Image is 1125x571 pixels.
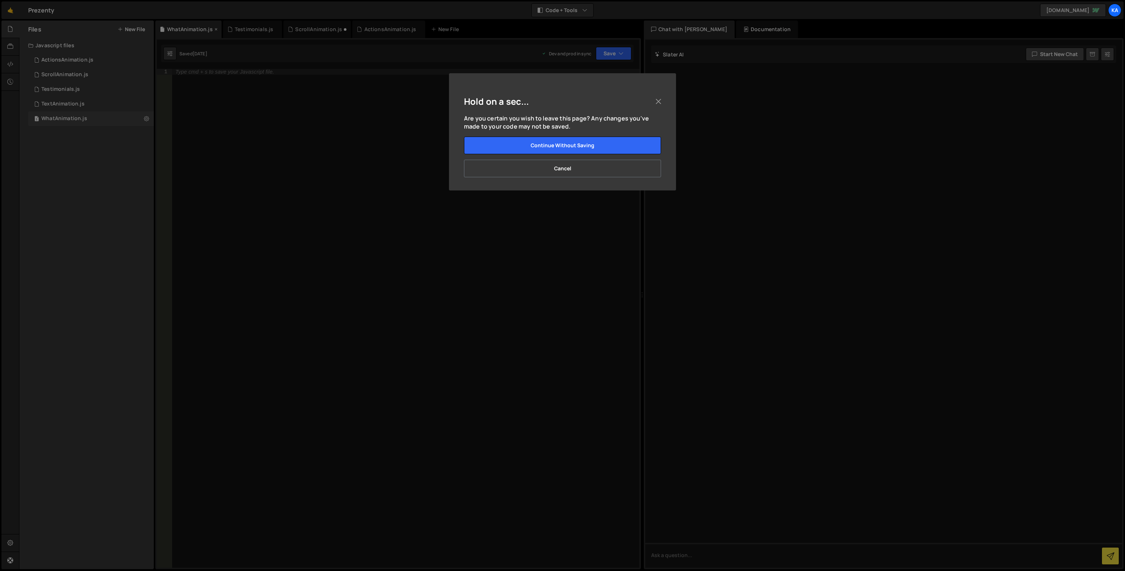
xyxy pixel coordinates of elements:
[653,96,664,107] button: Close
[464,160,661,177] button: Cancel
[464,114,661,131] p: Are you certain you wish to leave this page? Any changes you've made to your code may not be saved.
[464,137,661,154] button: Continue without saving
[1108,4,1121,17] a: Ka
[464,96,529,107] h5: Hold on a sec...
